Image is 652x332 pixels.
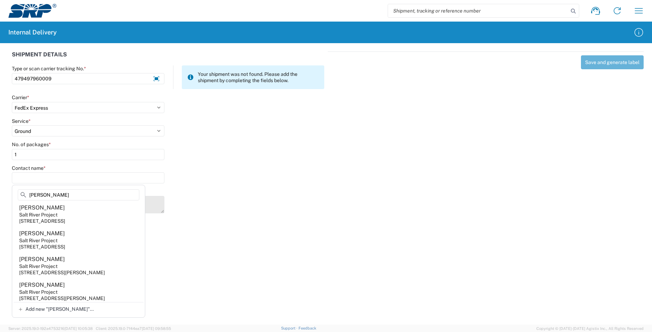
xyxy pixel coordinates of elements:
label: Carrier [12,94,29,101]
label: Service [12,118,31,124]
div: [PERSON_NAME] [19,204,65,212]
span: Add new "[PERSON_NAME]"... [25,306,94,312]
div: [STREET_ADDRESS] [19,244,65,250]
label: Type or scan carrier tracking No. [12,65,86,72]
h2: Internal Delivery [8,28,57,37]
span: Copyright © [DATE]-[DATE] Agistix Inc., All Rights Reserved [536,325,644,332]
label: Contact name [12,165,46,171]
div: Salt River Project [19,237,57,244]
div: [STREET_ADDRESS][PERSON_NAME] [19,295,105,301]
div: [STREET_ADDRESS] [19,218,65,224]
div: [STREET_ADDRESS][PERSON_NAME] [19,269,105,276]
div: Salt River Project [19,289,57,295]
span: Your shipment was not found. Please add the shipment by completing the fields below. [198,71,319,84]
a: Feedback [298,326,316,330]
span: [DATE] 10:05:38 [64,326,93,331]
a: Support [281,326,298,330]
label: No. of packages [12,141,51,148]
span: [DATE] 09:58:55 [142,326,171,331]
div: Salt River Project [19,212,57,218]
div: SHIPMENT DETAILS [12,52,324,65]
div: [PERSON_NAME] [19,281,65,289]
span: Client: 2025.19.0-7f44ea7 [96,326,171,331]
span: Server: 2025.19.0-192a4753216 [8,326,93,331]
div: [PERSON_NAME] [19,255,65,263]
div: [PERSON_NAME] [19,230,65,237]
img: srp [8,4,56,18]
input: Shipment, tracking or reference number [388,4,568,17]
div: Salt River Project [19,263,57,269]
